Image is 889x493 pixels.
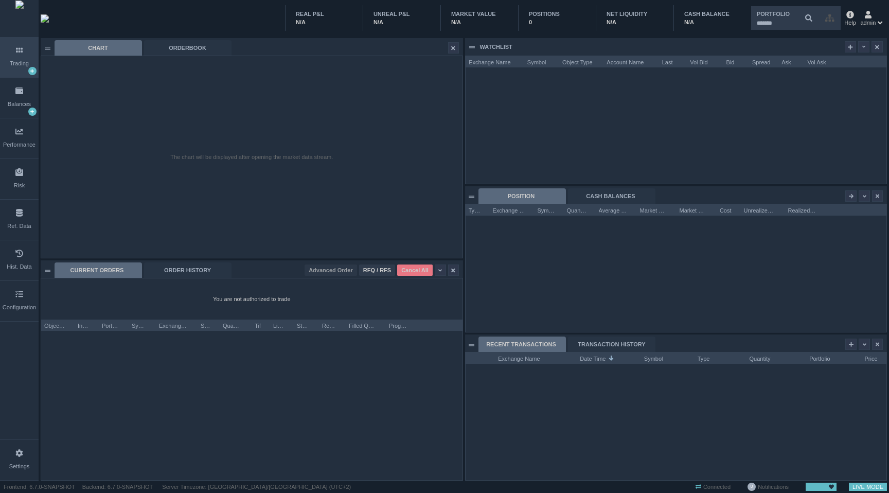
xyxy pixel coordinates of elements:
span: Aggregation is off [374,19,383,25]
span: Spread [747,56,771,66]
span: Object Type [44,320,65,330]
span: Exchange Name [493,204,525,215]
span: Limit [273,320,285,330]
span: 0 [751,483,753,490]
span: Type [675,353,710,363]
span: Filled Quantity [349,320,377,330]
span: Symbol [132,320,147,330]
span: Realized P&L [788,204,816,215]
div: TRANSACTION HISTORY [568,337,655,352]
span: Exchange Name [469,56,511,66]
span: Unrealized P&L [744,204,776,215]
span: Status [297,320,310,330]
span: Market Value [680,204,707,215]
div: Risk [14,181,25,190]
div: ORDER HISTORY [144,262,232,278]
div: Configuration [3,303,36,312]
span: Quantity [567,204,586,215]
span: Exchange Name [469,353,540,363]
span: Date Time [553,353,606,363]
span: Aggregation is off [684,19,694,25]
span: Vol Bid [685,56,708,66]
img: wyden_logotype_white.svg [41,14,49,23]
span: Average Price [599,204,628,215]
span: Cost [720,204,732,215]
span: Account Name [605,56,644,66]
span: Progress [389,320,408,330]
div: The chart will be displayed after opening the market data stream. [170,153,333,162]
span: Ask [777,56,791,66]
span: Symbol [538,204,555,215]
div: You are not authorized to trade [41,278,463,320]
span: RFQ / RFS [363,266,391,275]
div: Help [844,9,856,27]
span: Quantity [223,320,240,330]
div: NET LIQUIDITY [607,10,663,19]
div: REAL P&L [296,10,352,19]
span: Last [656,56,673,66]
div: Notifications [742,482,794,492]
span: LIVE MODE [849,482,887,492]
span: Exchange Name [159,320,188,330]
div: Trading [10,59,29,68]
div: Settings [9,462,30,471]
div: Balances [8,100,31,109]
span: Int Id [78,320,90,330]
span: Vol Ask [804,56,826,66]
span: Reason [322,320,336,330]
div: UNREAL P&L [374,10,430,19]
div: MARKET VALUE [451,10,508,19]
div: WATCHLIST [480,43,512,51]
div: CASH BALANCES [568,188,655,204]
span: Type [469,204,481,215]
div: POSITIONS [529,10,585,19]
span: Quantity [722,353,771,363]
span: Tif [253,320,261,330]
div: ORDERBOOK [144,40,232,56]
span: Aggregation is off [451,19,461,25]
span: Bid [720,56,735,66]
span: Cancel All [401,266,429,275]
div: CURRENT ORDERS [55,262,142,278]
span: Aggregation is off [296,19,306,25]
span: Portfolio [783,353,830,363]
span: Connected [692,482,734,492]
span: Portfolio [102,320,119,330]
span: PORTFOLIO [757,10,790,19]
div: CHART [55,40,142,56]
span: Symbol [620,353,663,363]
div: Performance [3,140,35,149]
div: Hist. Data [7,262,31,271]
span: Object Type [559,56,593,66]
div: POSITION [478,188,566,204]
span: Aggregation is off [607,19,616,25]
span: Market Price [640,204,667,215]
img: wyden_logomark.svg [15,1,24,37]
div: Ref. Data [7,222,31,231]
span: Side [201,320,210,330]
span: admin [860,19,876,27]
div: RECENT TRANSACTIONS [478,337,566,352]
span: Advanced Order [309,266,353,275]
div: CASH BALANCE [684,10,741,19]
div: 0 [529,18,585,27]
span: Price [843,353,878,363]
span: Symbol [523,56,546,66]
